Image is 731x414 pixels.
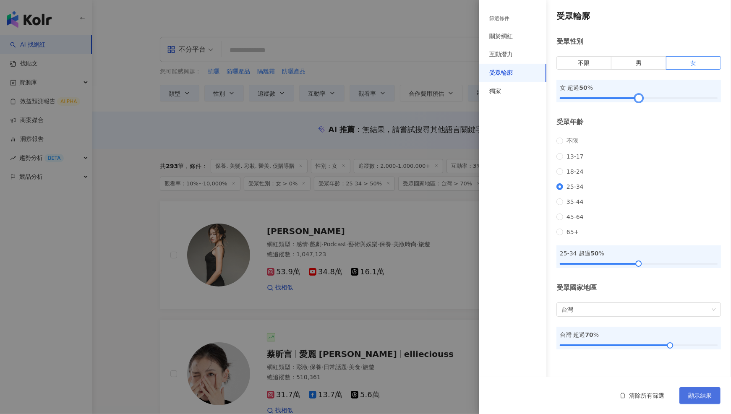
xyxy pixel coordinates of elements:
[563,168,587,175] span: 18-24
[556,37,721,46] div: 受眾性別
[489,50,513,59] div: 互動潛力
[679,387,721,404] button: 顯示結果
[636,60,642,66] span: 男
[560,83,718,92] div: 女 超過 %
[590,250,598,257] span: 50
[563,183,587,190] span: 25-34
[688,392,712,399] span: 顯示結果
[556,10,721,22] h4: 受眾輪廓
[560,330,718,339] div: 台灣 超過 %
[629,392,664,399] span: 清除所有篩選
[489,87,501,96] div: 獨家
[489,32,513,41] div: 關於網紅
[563,137,582,145] span: 不限
[563,229,582,235] span: 65+
[560,249,718,258] div: 25-34 超過 %
[556,283,721,292] div: 受眾國家地區
[690,60,696,66] span: 女
[578,60,590,66] span: 不限
[489,69,513,77] div: 受眾輪廓
[489,15,509,22] div: 篩選條件
[561,303,716,316] span: 台灣
[563,214,587,220] span: 45-64
[620,393,626,398] span: delete
[556,117,721,127] div: 受眾年齡
[563,198,587,205] span: 35-44
[585,331,593,338] span: 70
[611,387,673,404] button: 清除所有篩選
[563,153,587,160] span: 13-17
[579,84,587,91] span: 50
